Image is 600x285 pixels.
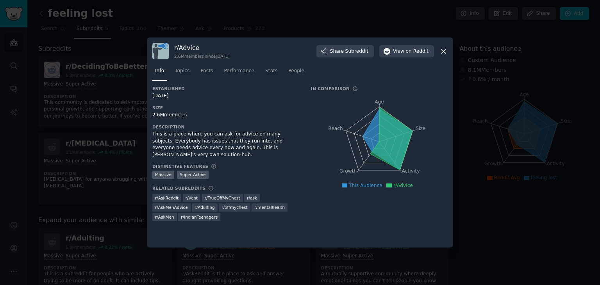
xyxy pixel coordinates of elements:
[152,131,300,158] div: This is a place where you can ask for advice on many subjects. Everybody has issues that they run...
[393,183,413,188] span: r/Advice
[254,205,285,210] span: r/ mentalhealth
[155,195,179,201] span: r/ AskReddit
[224,68,254,75] span: Performance
[406,48,429,55] span: on Reddit
[198,65,216,81] a: Posts
[152,124,300,130] h3: Description
[328,126,343,131] tspan: Reach
[152,171,174,179] div: Massive
[172,65,192,81] a: Topics
[152,164,208,169] h3: Distinctive Features
[152,112,300,119] div: 2.6M members
[393,48,429,55] span: View
[205,195,240,201] span: r/ TrueOffMyChest
[288,68,304,75] span: People
[262,65,280,81] a: Stats
[174,44,230,52] h3: r/ Advice
[152,43,169,59] img: Advice
[200,68,213,75] span: Posts
[195,205,214,210] span: r/ Adulting
[402,169,420,174] tspan: Activity
[286,65,307,81] a: People
[155,214,174,220] span: r/ AskMen
[175,68,189,75] span: Topics
[152,86,300,91] h3: Established
[349,183,382,188] span: This Audience
[152,93,300,100] div: [DATE]
[345,48,368,55] span: Subreddit
[375,99,384,105] tspan: Age
[152,105,300,110] h3: Size
[155,205,188,210] span: r/ AskMenAdvice
[221,65,257,81] a: Performance
[174,53,230,59] div: 2.6M members since [DATE]
[152,65,167,81] a: Info
[311,86,350,91] h3: In Comparison
[330,48,368,55] span: Share
[155,68,164,75] span: Info
[221,205,247,210] span: r/ offmychest
[316,45,374,58] button: ShareSubreddit
[247,195,257,201] span: r/ ask
[181,214,218,220] span: r/ IndianTeenagers
[379,45,434,58] button: Viewon Reddit
[177,171,209,179] div: Super Active
[152,185,205,191] h3: Related Subreddits
[186,195,198,201] span: r/ Vent
[265,68,277,75] span: Stats
[416,126,425,131] tspan: Size
[339,169,357,174] tspan: Growth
